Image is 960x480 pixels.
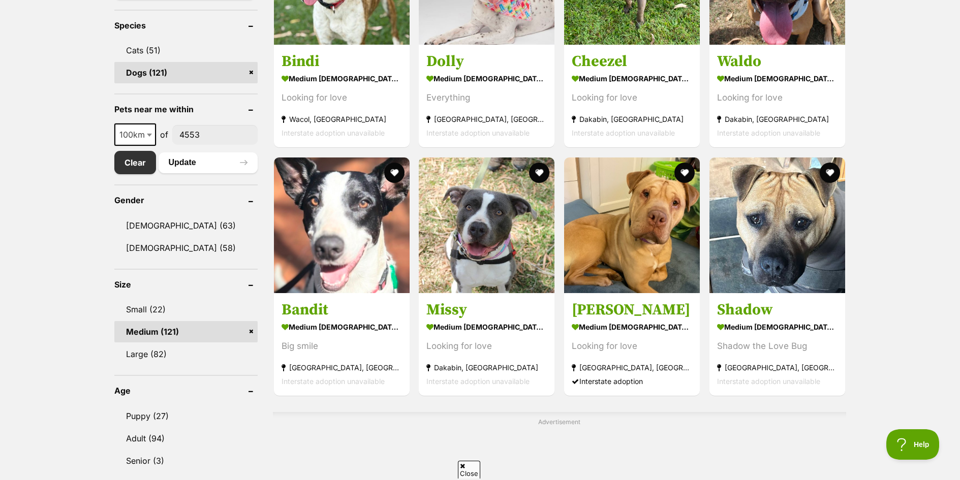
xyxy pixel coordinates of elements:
div: Looking for love [426,339,547,353]
a: Dolly medium [DEMOGRAPHIC_DATA] Dog Everything [GEOGRAPHIC_DATA], [GEOGRAPHIC_DATA] Interstate ad... [419,45,554,148]
strong: Dakabin, [GEOGRAPHIC_DATA] [717,113,838,126]
input: postcode [172,125,258,144]
h3: Cheezel [572,52,692,72]
span: 100km [115,127,155,142]
iframe: Help Scout Beacon - Open [886,429,940,460]
button: favourite [384,163,404,183]
a: Medium (121) [114,321,258,342]
div: Big smile [282,339,402,353]
header: Size [114,280,258,289]
div: Looking for love [572,91,692,105]
span: of [160,129,168,141]
a: Small (22) [114,299,258,320]
strong: medium [DEMOGRAPHIC_DATA] Dog [717,319,838,334]
span: Close [458,461,480,478]
strong: Wacol, [GEOGRAPHIC_DATA] [282,113,402,126]
a: Waldo medium [DEMOGRAPHIC_DATA] Dog Looking for love Dakabin, [GEOGRAPHIC_DATA] Interstate adopti... [709,45,845,148]
span: Interstate adoption unavailable [426,129,530,138]
div: Looking for love [572,339,692,353]
a: Missy medium [DEMOGRAPHIC_DATA] Dog Looking for love Dakabin, [GEOGRAPHIC_DATA] Interstate adopti... [419,293,554,396]
div: Looking for love [282,91,402,105]
a: Cats (51) [114,40,258,61]
a: [DEMOGRAPHIC_DATA] (58) [114,237,258,259]
span: Interstate adoption unavailable [572,129,675,138]
strong: [GEOGRAPHIC_DATA], [GEOGRAPHIC_DATA] [426,113,547,126]
div: Interstate adoption [572,374,692,388]
a: Shadow medium [DEMOGRAPHIC_DATA] Dog Shadow the Love Bug [GEOGRAPHIC_DATA], [GEOGRAPHIC_DATA] Int... [709,293,845,396]
span: Interstate adoption unavailable [426,377,530,386]
button: favourite [529,163,549,183]
h3: Bandit [282,300,402,319]
a: Adult (94) [114,428,258,449]
img: Sharlotte - Shar Pei Dog [564,157,700,293]
strong: medium [DEMOGRAPHIC_DATA] Dog [572,72,692,86]
h3: Waldo [717,52,838,72]
img: Missy - American Staffordshire Bull Terrier Dog [419,157,554,293]
a: Large (82) [114,343,258,365]
h3: Dolly [426,52,547,72]
a: Puppy (27) [114,405,258,427]
strong: [GEOGRAPHIC_DATA], [GEOGRAPHIC_DATA] [717,361,838,374]
h3: [PERSON_NAME] [572,300,692,319]
a: Bindi medium [DEMOGRAPHIC_DATA] Dog Looking for love Wacol, [GEOGRAPHIC_DATA] Interstate adoption... [274,45,410,148]
header: Pets near me within [114,105,258,114]
img: Bandit - Border Collie Dog [274,157,410,293]
a: Cheezel medium [DEMOGRAPHIC_DATA] Dog Looking for love Dakabin, [GEOGRAPHIC_DATA] Interstate adop... [564,45,700,148]
strong: medium [DEMOGRAPHIC_DATA] Dog [282,319,402,334]
strong: medium [DEMOGRAPHIC_DATA] Dog [717,72,838,86]
span: Interstate adoption unavailable [282,377,385,386]
span: 100km [114,123,156,146]
strong: medium [DEMOGRAPHIC_DATA] Dog [426,319,547,334]
strong: medium [DEMOGRAPHIC_DATA] Dog [282,72,402,86]
div: Everything [426,91,547,105]
h3: Bindi [282,52,402,72]
strong: [GEOGRAPHIC_DATA], [GEOGRAPHIC_DATA] [282,361,402,374]
a: [PERSON_NAME] medium [DEMOGRAPHIC_DATA] Dog Looking for love [GEOGRAPHIC_DATA], [GEOGRAPHIC_DATA]... [564,293,700,396]
a: [DEMOGRAPHIC_DATA] (63) [114,215,258,236]
strong: Dakabin, [GEOGRAPHIC_DATA] [572,113,692,126]
div: Shadow the Love Bug [717,339,838,353]
header: Age [114,386,258,395]
a: Clear [114,151,156,174]
a: Senior (3) [114,450,258,471]
strong: [GEOGRAPHIC_DATA], [GEOGRAPHIC_DATA] [572,361,692,374]
a: Dogs (121) [114,62,258,83]
header: Gender [114,196,258,205]
button: Update [159,152,258,173]
strong: Dakabin, [GEOGRAPHIC_DATA] [426,361,547,374]
div: Looking for love [717,91,838,105]
a: Bandit medium [DEMOGRAPHIC_DATA] Dog Big smile [GEOGRAPHIC_DATA], [GEOGRAPHIC_DATA] Interstate ad... [274,293,410,396]
img: Shadow - Bull Terrier Dog [709,157,845,293]
header: Species [114,21,258,30]
h3: Shadow [717,300,838,319]
span: Interstate adoption unavailable [717,377,820,386]
h3: Missy [426,300,547,319]
span: Interstate adoption unavailable [717,129,820,138]
strong: medium [DEMOGRAPHIC_DATA] Dog [572,319,692,334]
button: favourite [820,163,840,183]
span: Interstate adoption unavailable [282,129,385,138]
button: favourite [674,163,695,183]
strong: medium [DEMOGRAPHIC_DATA] Dog [426,72,547,86]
